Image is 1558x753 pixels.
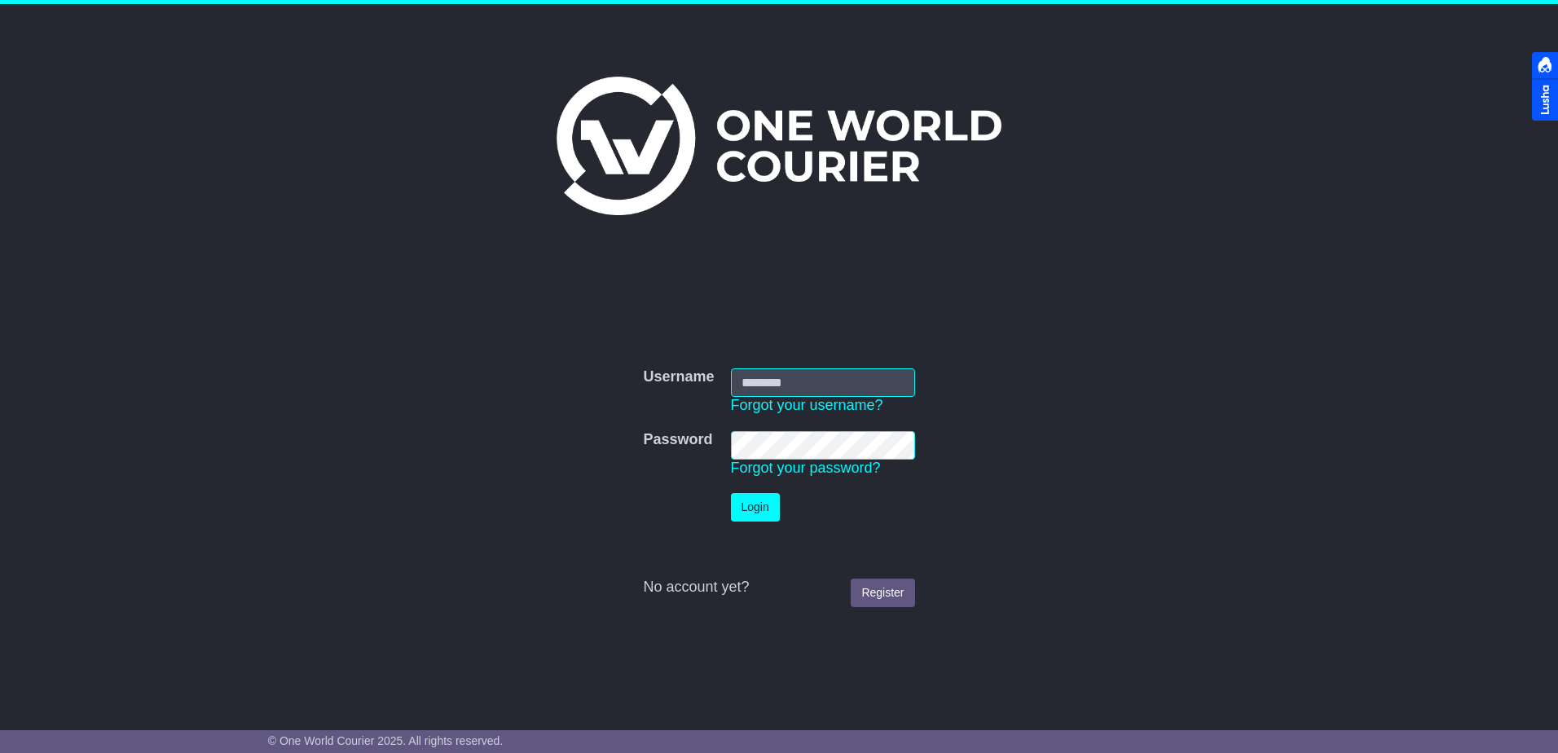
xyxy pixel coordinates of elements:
img: One World [557,77,1001,215]
a: Forgot your password? [731,460,881,476]
button: Login [731,493,780,522]
label: Username [643,368,714,386]
a: Forgot your username? [731,397,883,413]
span: © One World Courier 2025. All rights reserved. [268,734,504,747]
a: Register [851,579,914,607]
label: Password [643,431,712,449]
div: No account yet? [643,579,914,597]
